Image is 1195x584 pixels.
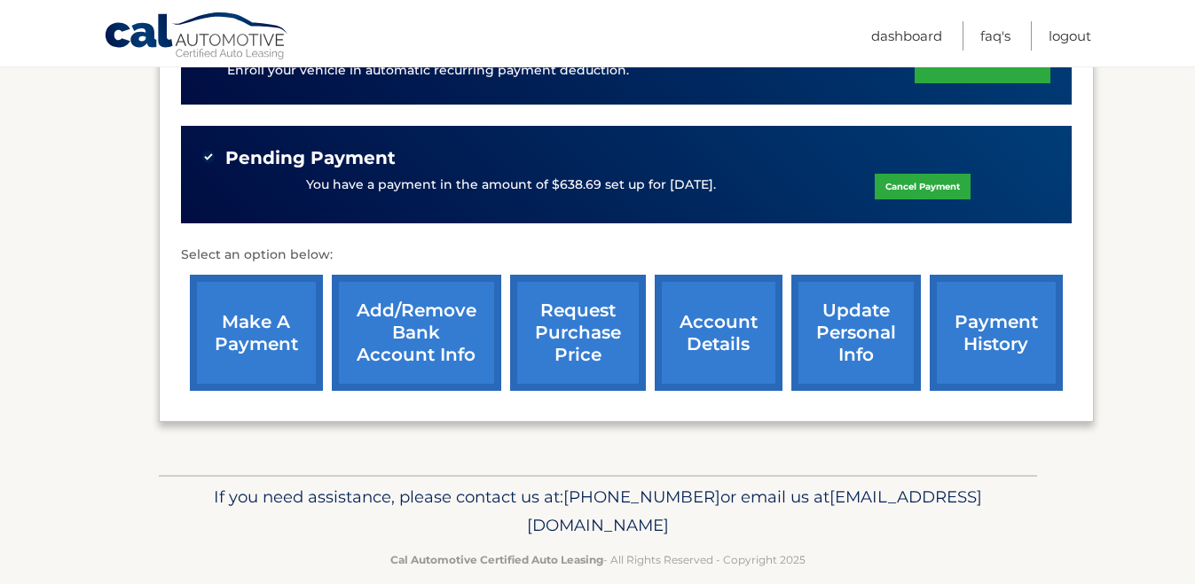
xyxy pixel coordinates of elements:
a: Dashboard [871,21,942,51]
span: [PHONE_NUMBER] [563,487,720,507]
strong: Cal Automotive Certified Auto Leasing [390,553,603,566]
a: make a payment [190,275,323,391]
span: Pending Payment [225,147,396,169]
img: check-green.svg [202,151,215,163]
a: Cancel Payment [875,174,971,199]
a: account details [655,275,782,391]
a: request purchase price [510,275,646,391]
a: Add/Remove bank account info [332,275,501,391]
a: payment history [930,275,1063,391]
p: Select an option below: [181,245,1072,266]
a: Logout [1049,21,1091,51]
p: If you need assistance, please contact us at: or email us at [170,483,1026,540]
span: [EMAIL_ADDRESS][DOMAIN_NAME] [527,487,982,535]
p: You have a payment in the amount of $638.69 set up for [DATE]. [306,175,716,195]
p: Enroll your vehicle in automatic recurring payment deduction. [227,61,916,81]
a: Cal Automotive [104,12,290,63]
p: - All Rights Reserved - Copyright 2025 [170,550,1026,569]
a: update personal info [791,275,921,391]
a: FAQ's [980,21,1010,51]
